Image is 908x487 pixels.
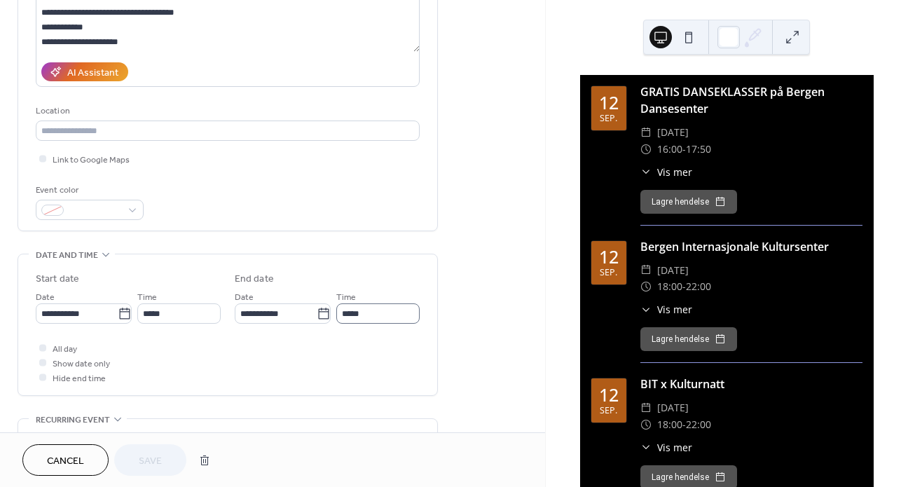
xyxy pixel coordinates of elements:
[36,272,79,287] div: Start date
[640,327,737,351] button: Lagre hendelse
[137,290,157,305] span: Time
[657,165,692,179] span: Vis mer
[640,302,652,317] div: ​
[640,302,692,317] button: ​Vis mer
[53,357,110,371] span: Show date only
[336,290,356,305] span: Time
[53,371,106,386] span: Hide end time
[640,440,692,455] button: ​Vis mer
[657,262,689,279] span: [DATE]
[640,141,652,158] div: ​
[53,153,130,167] span: Link to Google Maps
[36,248,98,263] span: Date and time
[53,342,77,357] span: All day
[36,104,417,118] div: Location
[640,399,652,416] div: ​
[686,278,711,295] span: 22:00
[36,290,55,305] span: Date
[682,278,686,295] span: -
[235,272,274,287] div: End date
[682,141,686,158] span: -
[657,399,689,416] span: [DATE]
[640,278,652,295] div: ​
[640,190,737,214] button: Lagre hendelse
[640,238,862,255] div: Bergen Internasjonale Kultursenter
[599,386,619,404] div: 12
[657,278,682,295] span: 18:00
[657,416,682,433] span: 18:00
[657,141,682,158] span: 16:00
[686,416,711,433] span: 22:00
[235,290,254,305] span: Date
[600,114,617,123] div: sep.
[657,302,692,317] span: Vis mer
[599,248,619,266] div: 12
[41,62,128,81] button: AI Assistant
[47,454,84,469] span: Cancel
[600,268,617,277] div: sep.
[686,141,711,158] span: 17:50
[657,440,692,455] span: Vis mer
[640,124,652,141] div: ​
[640,262,652,279] div: ​
[640,165,652,179] div: ​
[36,413,110,427] span: Recurring event
[640,416,652,433] div: ​
[640,165,692,179] button: ​Vis mer
[682,416,686,433] span: -
[640,376,862,392] div: BIT x Kulturnatt
[67,66,118,81] div: AI Assistant
[640,440,652,455] div: ​
[36,183,141,198] div: Event color
[600,406,617,416] div: sep.
[640,83,862,117] div: GRATIS DANSEKLASSER på Bergen Dansesenter
[22,444,109,476] button: Cancel
[657,124,689,141] span: [DATE]
[599,94,619,111] div: 12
